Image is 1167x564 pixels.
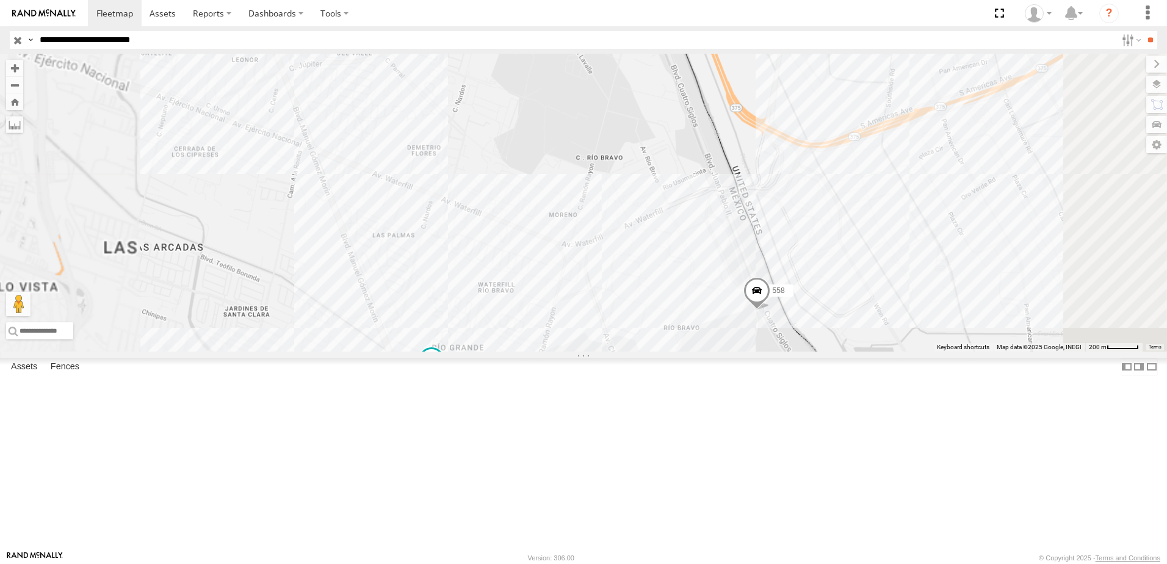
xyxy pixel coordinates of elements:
label: Fences [45,358,85,375]
a: Visit our Website [7,552,63,564]
div: © Copyright 2025 - [1039,554,1160,562]
label: Hide Summary Table [1146,358,1158,376]
button: Zoom out [6,76,23,93]
label: Map Settings [1146,136,1167,153]
i: ? [1099,4,1119,23]
button: Keyboard shortcuts [937,343,989,352]
button: Zoom Home [6,93,23,110]
button: Map Scale: 200 m per 49 pixels [1085,343,1143,352]
label: Dock Summary Table to the Left [1121,358,1133,376]
span: Map data ©2025 Google, INEGI [997,344,1082,350]
label: Search Filter Options [1117,31,1143,49]
div: Version: 306.00 [528,554,574,562]
button: Zoom in [6,60,23,76]
label: Search Query [26,31,35,49]
label: Measure [6,116,23,133]
a: Terms (opens in new tab) [1149,345,1162,350]
button: Drag Pegman onto the map to open Street View [6,292,31,316]
img: rand-logo.svg [12,9,76,18]
label: Dock Summary Table to the Right [1133,358,1145,376]
div: omar hernandez [1021,4,1056,23]
span: 200 m [1089,344,1107,350]
span: 558 [773,286,785,295]
a: Terms and Conditions [1096,554,1160,562]
label: Assets [5,358,43,375]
